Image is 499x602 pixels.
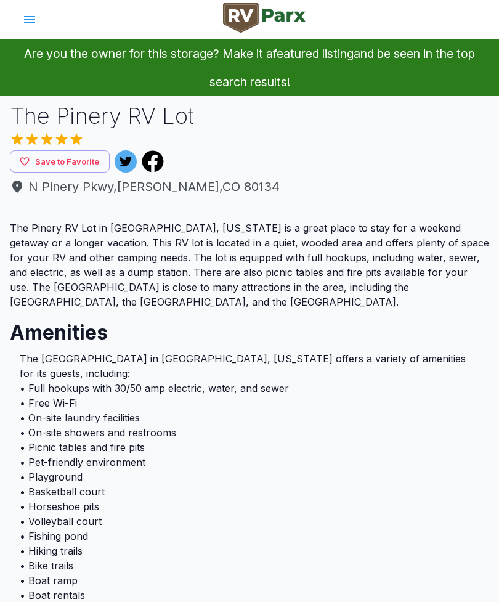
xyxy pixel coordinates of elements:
[10,177,489,196] span: N Pinery Pkwy , [PERSON_NAME] , CO 80134
[20,543,479,558] li: • Hiking trails
[20,440,479,455] li: • Picnic tables and fire pits
[20,455,479,470] li: • Pet-friendly environment
[10,150,110,173] button: Save to Favorite
[10,221,489,309] p: The Pinery RV Lot in [GEOGRAPHIC_DATA], [US_STATE] is a great place to stay for a weekend getaway...
[20,573,479,588] li: • Boat ramp
[20,514,479,529] li: • Volleyball court
[10,101,489,132] h1: The Pinery RV Lot
[20,558,479,573] li: • Bike trails
[20,484,479,499] li: • Basketball court
[10,177,489,196] a: N Pinery Pkwy,[PERSON_NAME],CO 80134
[15,5,44,35] button: account of current user
[20,381,479,396] li: • Full hookups with 30/50 amp electric, water, and sewer
[10,309,489,346] h2: Amenities
[273,46,354,61] a: featured listing
[223,3,306,36] a: RVParx Logo
[20,425,479,440] li: • On-site showers and restrooms
[20,529,479,543] li: • Fishing pond
[20,470,479,484] li: • Playground
[20,351,479,381] li: The [GEOGRAPHIC_DATA] in [GEOGRAPHIC_DATA], [US_STATE] offers a variety of amenities for its gues...
[20,396,479,410] li: • Free Wi-Fi
[20,410,479,425] li: • On-site laundry facilities
[223,3,306,33] img: RVParx Logo
[20,499,479,514] li: • Horseshoe pits
[15,39,484,96] p: Are you the owner for this storage? Make it a and be seen in the top search results!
